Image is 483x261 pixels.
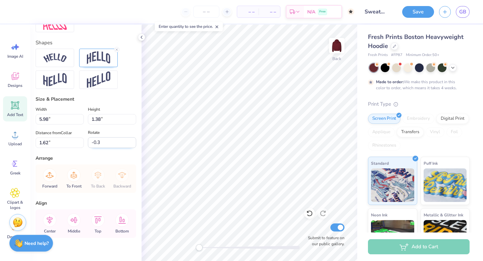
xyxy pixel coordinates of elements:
[391,52,402,58] span: # FP87
[368,52,388,58] span: Fresh Prints
[402,6,434,18] button: Save
[8,141,22,147] span: Upload
[7,54,23,59] span: Image AI
[397,127,424,137] div: Transfers
[36,105,47,113] label: Width
[7,234,23,240] span: Decorate
[368,100,470,108] div: Print Type
[43,53,67,62] img: Arc
[307,8,315,15] span: N/A
[459,8,466,16] span: GB
[66,184,82,189] span: To Front
[406,52,439,58] span: Minimum Order: 50 +
[436,114,469,124] div: Digital Print
[424,160,438,167] span: Puff Ink
[376,79,459,91] div: We make this product in this color to order, which means it takes 4 weeks.
[36,129,72,137] label: Distance from Collar
[368,33,464,50] span: Fresh Prints Boston Heavyweight Hoodie
[155,22,223,31] div: Enter quantity to see the price.
[456,6,470,18] a: GB
[371,160,389,167] span: Standard
[304,235,344,247] label: Submit to feature on our public gallery.
[36,96,136,103] div: Size & Placement
[241,8,255,15] span: – –
[115,228,129,234] span: Bottom
[371,220,414,254] img: Neon Ink
[368,127,395,137] div: Applique
[371,211,387,218] span: Neon Ink
[359,5,392,18] input: Untitled Design
[424,220,467,254] img: Metallic & Glitter Ink
[332,56,341,62] div: Back
[371,168,414,202] img: Standard
[42,184,57,189] span: Forward
[68,228,80,234] span: Middle
[24,240,49,247] strong: Need help?
[402,114,434,124] div: Embroidery
[376,79,404,85] strong: Made to order:
[7,112,23,117] span: Add Text
[36,155,136,162] div: Arrange
[424,211,463,218] span: Metallic & Glitter Ink
[36,200,136,207] div: Align
[196,244,203,251] div: Accessibility label
[36,39,52,47] label: Shapes
[44,228,56,234] span: Center
[88,128,100,137] label: Rotate
[424,168,467,202] img: Puff Ink
[95,228,101,234] span: Top
[87,71,110,88] img: Rise
[426,127,444,137] div: Vinyl
[368,114,400,124] div: Screen Print
[319,9,326,14] span: Free
[263,8,276,15] span: – –
[43,73,67,86] img: Flag
[4,200,26,210] span: Clipart & logos
[193,6,219,18] input: – –
[10,170,20,176] span: Greek
[8,83,22,88] span: Designs
[446,127,462,137] div: Foil
[368,141,400,151] div: Rhinestones
[88,105,100,113] label: Height
[330,39,343,52] img: Back
[87,51,110,64] img: Arch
